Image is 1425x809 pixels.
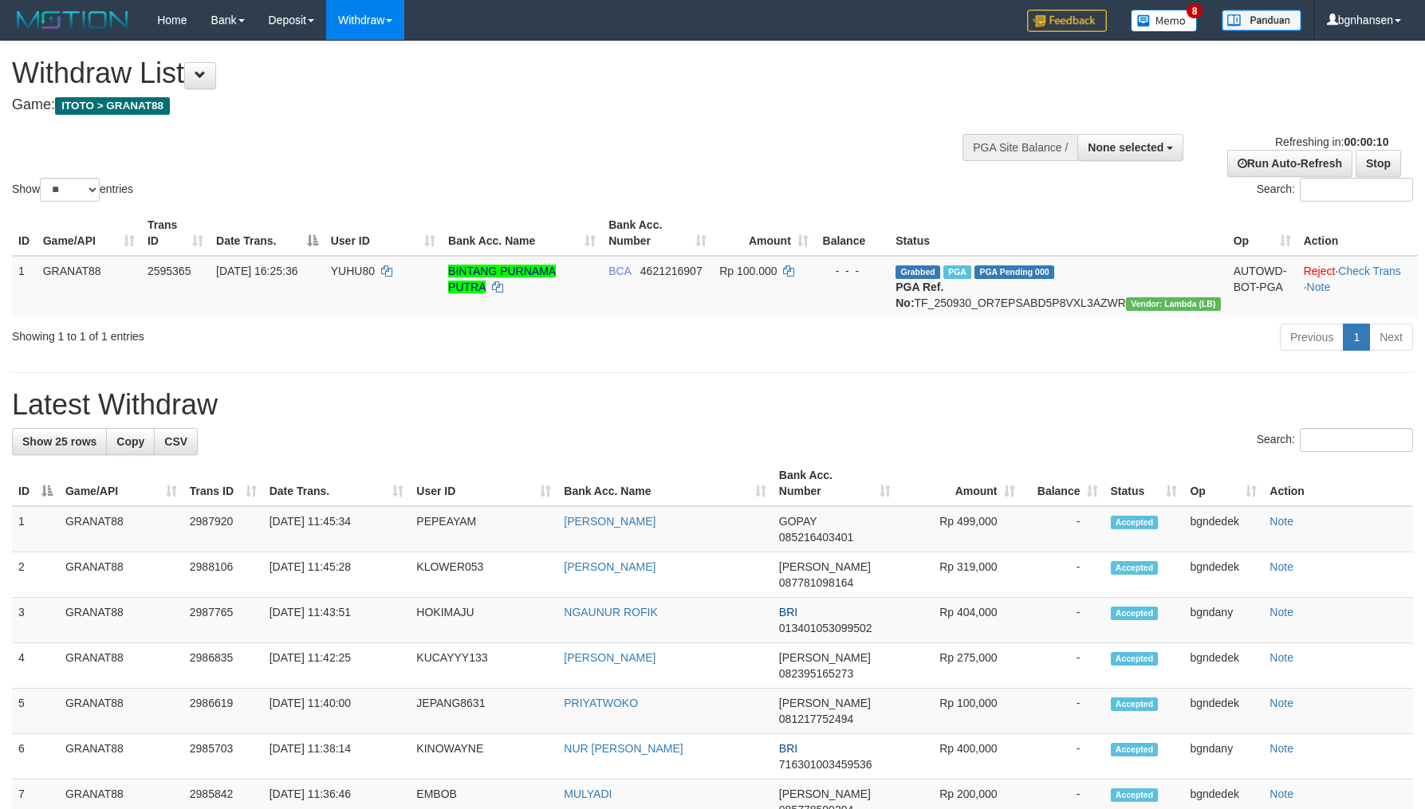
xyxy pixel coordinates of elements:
[1022,643,1104,689] td: -
[183,506,263,552] td: 2987920
[37,210,141,256] th: Game/API: activate to sort column ascending
[448,265,556,293] a: BINTANG PURNAMA PUTRA
[1111,607,1159,620] span: Accepted
[1022,598,1104,643] td: -
[263,506,411,552] td: [DATE] 11:45:34
[55,97,170,115] span: ITOTO > GRANAT88
[22,435,96,448] span: Show 25 rows
[779,651,871,664] span: [PERSON_NAME]
[962,134,1077,161] div: PGA Site Balance /
[897,734,1022,780] td: Rp 400,000
[410,689,557,734] td: JEPANG8631
[183,461,263,506] th: Trans ID: activate to sort column ascending
[325,210,442,256] th: User ID: activate to sort column ascending
[564,560,655,573] a: [PERSON_NAME]
[1280,324,1344,351] a: Previous
[12,178,133,202] label: Show entries
[12,8,133,32] img: MOTION_logo.png
[1263,461,1413,506] th: Action
[1077,134,1183,161] button: None selected
[1183,643,1263,689] td: bgndedek
[897,643,1022,689] td: Rp 275,000
[1257,428,1413,452] label: Search:
[779,515,817,528] span: GOPAY
[410,552,557,598] td: KLOWER053
[779,531,853,544] span: Copy 085216403401 to clipboard
[1270,560,1293,573] a: Note
[779,606,797,619] span: BRI
[897,461,1022,506] th: Amount: activate to sort column ascending
[1270,787,1293,800] a: Note
[1131,10,1198,32] img: Button%20Memo.svg
[1111,561,1159,575] span: Accepted
[59,734,183,780] td: GRANAT88
[779,713,853,725] span: Copy 081217752494 to clipboard
[1304,265,1336,277] a: Reject
[974,265,1054,279] span: PGA Pending
[263,734,411,780] td: [DATE] 11:38:14
[12,461,59,506] th: ID: activate to sort column descending
[263,598,411,643] td: [DATE] 11:43:51
[1356,150,1401,177] a: Stop
[410,643,557,689] td: KUCAYYY133
[154,428,198,455] a: CSV
[1183,734,1263,780] td: bgndany
[1344,135,1388,148] strong: 00:00:10
[1022,461,1104,506] th: Balance: activate to sort column ascending
[106,428,155,455] a: Copy
[1126,297,1221,311] span: Vendor URL: https://dashboard.q2checkout.com/secure
[1227,210,1297,256] th: Op: activate to sort column ascending
[1022,734,1104,780] td: -
[564,787,612,800] a: MULYADI
[263,552,411,598] td: [DATE] 11:45:28
[564,742,683,755] a: NUR [PERSON_NAME]
[1227,256,1297,317] td: AUTOWD-BOT-PGA
[943,265,971,279] span: Marked by bgndany
[557,461,773,506] th: Bank Acc. Name: activate to sort column ascending
[1187,4,1203,18] span: 8
[602,210,713,256] th: Bank Acc. Number: activate to sort column ascending
[1270,515,1293,528] a: Note
[410,506,557,552] td: PEPEAYAM
[779,576,853,589] span: Copy 087781098164 to clipboard
[410,734,557,780] td: KINOWAYNE
[40,178,100,202] select: Showentries
[263,689,411,734] td: [DATE] 11:40:00
[640,265,703,277] span: Copy 4621216907 to clipboard
[1257,178,1413,202] label: Search:
[59,643,183,689] td: GRANAT88
[897,689,1022,734] td: Rp 100,000
[608,265,631,277] span: BCA
[183,643,263,689] td: 2986835
[1183,689,1263,734] td: bgndedek
[1270,651,1293,664] a: Note
[1275,135,1388,148] span: Refreshing in:
[1297,256,1418,317] td: · ·
[1338,265,1401,277] a: Check Trans
[896,281,943,309] b: PGA Ref. No:
[116,435,144,448] span: Copy
[779,667,853,680] span: Copy 082395165273 to clipboard
[263,461,411,506] th: Date Trans.: activate to sort column ascending
[821,263,883,279] div: - - -
[773,461,897,506] th: Bank Acc. Number: activate to sort column ascending
[897,598,1022,643] td: Rp 404,000
[12,552,59,598] td: 2
[564,697,638,709] a: PRIYATWOKO
[410,598,557,643] td: HOKIMAJU
[1297,210,1418,256] th: Action
[210,210,325,256] th: Date Trans.: activate to sort column descending
[1111,516,1159,529] span: Accepted
[1104,461,1184,506] th: Status: activate to sort column ascending
[719,265,777,277] span: Rp 100.000
[1111,652,1159,666] span: Accepted
[1343,324,1370,351] a: 1
[889,210,1226,256] th: Status
[1300,178,1413,202] input: Search:
[779,742,797,755] span: BRI
[1027,10,1107,32] img: Feedback.jpg
[897,506,1022,552] td: Rp 499,000
[889,256,1226,317] td: TF_250930_OR7EPSABD5P8VXL3AZWR
[1183,461,1263,506] th: Op: activate to sort column ascending
[1022,552,1104,598] td: -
